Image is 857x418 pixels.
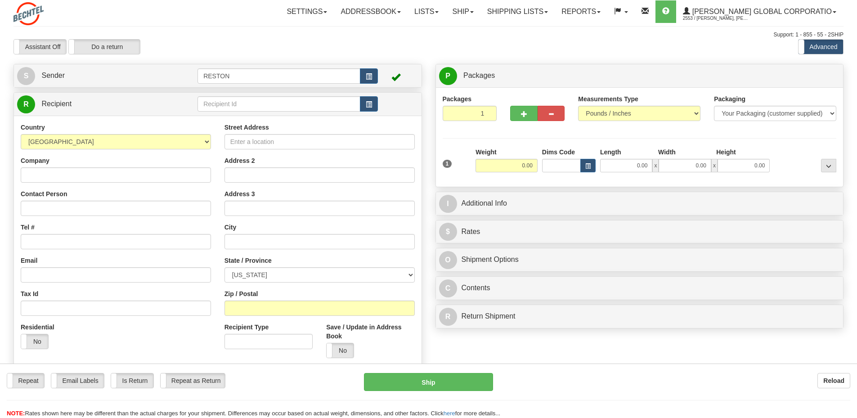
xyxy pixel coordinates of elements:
label: Recipient Type [224,323,269,332]
label: City [224,223,236,232]
span: Sender [41,72,65,79]
input: Enter a location [224,134,415,149]
span: P [439,67,457,85]
a: CContents [439,279,840,297]
label: No [21,334,48,349]
label: State / Province [224,256,272,265]
label: Advanced [799,40,843,54]
a: Addressbook [334,0,408,23]
span: x [711,159,718,172]
label: Residential [21,323,54,332]
span: R [17,95,35,113]
a: Reports [555,0,607,23]
label: Country [21,123,45,132]
label: Length [600,148,621,157]
a: Ship [445,0,480,23]
label: Zip / Postal [224,289,258,298]
label: Email Labels [51,373,104,388]
span: S [17,67,35,85]
button: Ship [364,373,493,391]
a: OShipment Options [439,251,840,269]
label: Do a return [69,40,140,54]
a: here [444,410,455,417]
label: No [327,343,354,358]
a: Settings [280,0,334,23]
a: P Packages [439,67,840,85]
label: Repeat as Return [161,373,225,388]
input: Sender Id [197,68,360,84]
span: 2553 / [PERSON_NAME], [PERSON_NAME] [683,14,750,23]
label: Height [716,148,736,157]
a: RReturn Shipment [439,307,840,326]
span: C [439,279,457,297]
a: Lists [408,0,445,23]
span: NOTE: [7,410,25,417]
label: Packaging [714,94,745,103]
a: Shipping lists [480,0,555,23]
div: ... [821,159,836,172]
div: Support: 1 - 855 - 55 - 2SHIP [13,31,844,39]
label: Street Address [224,123,269,132]
span: $ [439,223,457,241]
span: O [439,251,457,269]
label: Tax Id [21,289,38,298]
label: Dims Code [542,148,575,157]
label: Measurements Type [578,94,638,103]
label: Save / Update in Address Book [326,323,414,341]
label: Repeat [7,373,44,388]
span: 1 [443,160,452,168]
label: Email [21,256,37,265]
label: Address 2 [224,156,255,165]
span: Recipient [41,100,72,108]
input: Recipient Id [197,96,360,112]
a: S Sender [17,67,197,85]
span: I [439,195,457,213]
label: Is Return [111,373,153,388]
span: R [439,308,457,326]
label: Weight [476,148,496,157]
label: Tel # [21,223,35,232]
a: IAdditional Info [439,194,840,213]
span: Packages [463,72,495,79]
label: Assistant Off [14,40,66,54]
img: logo2553.jpg [13,2,44,25]
label: Contact Person [21,189,67,198]
b: Reload [823,377,844,384]
label: Width [658,148,676,157]
a: R Recipient [17,95,178,113]
iframe: chat widget [836,163,856,255]
button: Reload [817,373,850,388]
a: [PERSON_NAME] Global Corporatio 2553 / [PERSON_NAME], [PERSON_NAME] [676,0,843,23]
span: x [652,159,659,172]
label: Company [21,156,49,165]
a: $Rates [439,223,840,241]
label: Address 3 [224,189,255,198]
span: [PERSON_NAME] Global Corporatio [690,8,832,15]
label: Packages [443,94,472,103]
